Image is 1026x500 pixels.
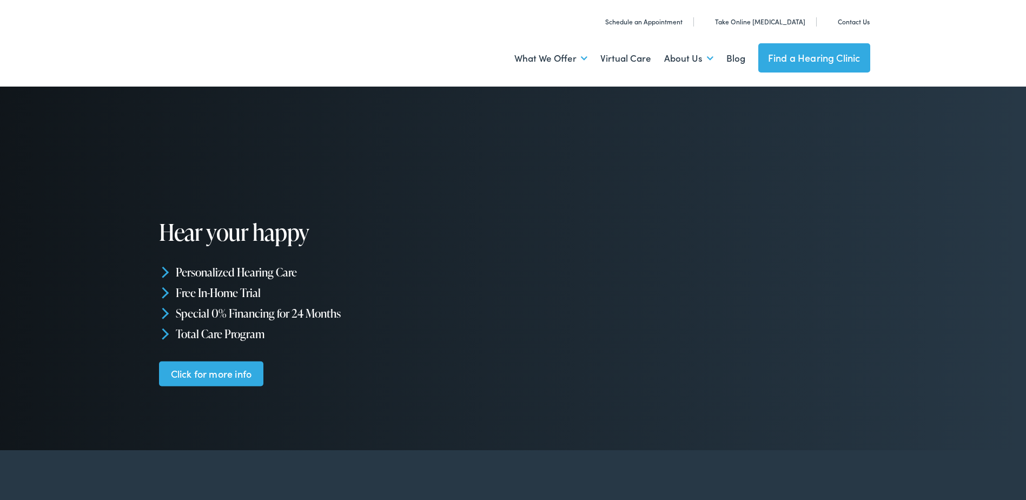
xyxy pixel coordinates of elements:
a: Contact Us [826,17,870,26]
img: utility icon [593,16,601,27]
a: About Us [664,38,713,78]
li: Free In-Home Trial [159,282,518,303]
a: Virtual Care [600,38,651,78]
li: Special 0% Financing for 24 Months [159,303,518,324]
a: Take Online [MEDICAL_DATA] [703,17,805,26]
li: Personalized Hearing Care [159,262,518,282]
a: Schedule an Appointment [593,17,683,26]
img: utility icon [826,16,833,27]
h1: Hear your happy [159,220,488,245]
a: What We Offer [514,38,587,78]
li: Total Care Program [159,323,518,344]
a: Find a Hearing Clinic [758,43,870,73]
a: Blog [726,38,745,78]
img: utility icon [703,16,711,27]
a: Click for more info [159,361,263,386]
